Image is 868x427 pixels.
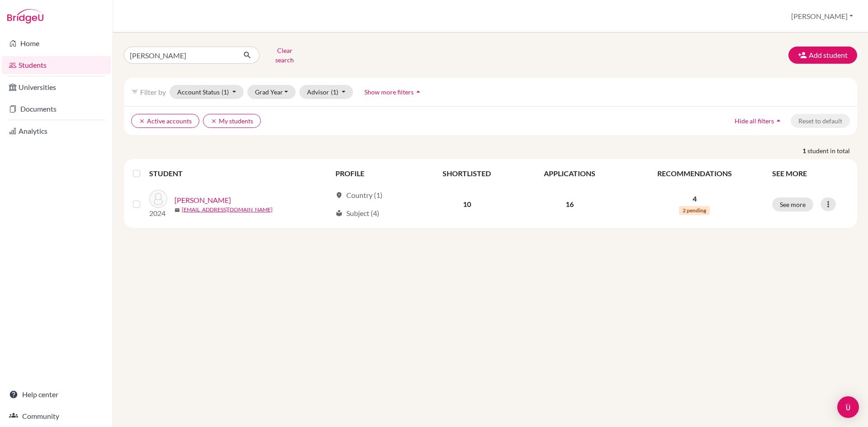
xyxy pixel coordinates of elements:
th: APPLICATIONS [517,163,622,184]
td: 16 [517,184,622,224]
i: clear [211,118,217,124]
button: Advisor(1) [299,85,353,99]
span: Show more filters [364,88,414,96]
button: [PERSON_NAME] [787,8,857,25]
a: Universities [2,78,111,96]
span: (1) [222,88,229,96]
span: Hide all filters [735,117,774,125]
span: student in total [807,146,857,155]
span: 2 pending [679,206,710,215]
div: Country (1) [335,190,382,201]
i: filter_list [131,88,138,95]
button: Clear search [259,43,310,67]
button: See more [772,197,813,211]
a: Documents [2,100,111,118]
th: RECOMMENDATIONS [623,163,767,184]
span: location_on [335,192,343,199]
button: Reset to default [791,114,850,128]
input: Find student by name... [124,47,236,64]
i: arrow_drop_up [774,116,783,125]
div: Open Intercom Messenger [837,396,859,418]
a: [PERSON_NAME] [175,195,231,206]
a: [EMAIL_ADDRESS][DOMAIN_NAME] [182,206,273,214]
button: Account Status(1) [170,85,244,99]
strong: 1 [802,146,807,155]
i: clear [139,118,145,124]
button: clearMy students [203,114,261,128]
button: Grad Year [247,85,296,99]
span: Filter by [140,88,166,96]
button: Hide all filtersarrow_drop_up [727,114,791,128]
span: mail [175,207,180,213]
th: SEE MORE [767,163,854,184]
button: Show more filtersarrow_drop_up [357,85,430,99]
span: local_library [335,210,343,217]
img: dahal, nishtha [149,190,167,208]
a: Analytics [2,122,111,140]
a: Community [2,407,111,425]
i: arrow_drop_up [414,87,423,96]
span: (1) [331,88,338,96]
th: SHORTLISTED [417,163,517,184]
th: STUDENT [149,163,330,184]
div: Subject (4) [335,208,379,219]
a: Home [2,34,111,52]
p: 4 [628,193,761,204]
a: Help center [2,385,111,404]
th: PROFILE [330,163,417,184]
td: 10 [417,184,517,224]
img: Bridge-U [7,9,43,23]
a: Students [2,56,111,74]
button: Add student [788,47,857,64]
p: 2024 [149,208,167,219]
button: clearActive accounts [131,114,199,128]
